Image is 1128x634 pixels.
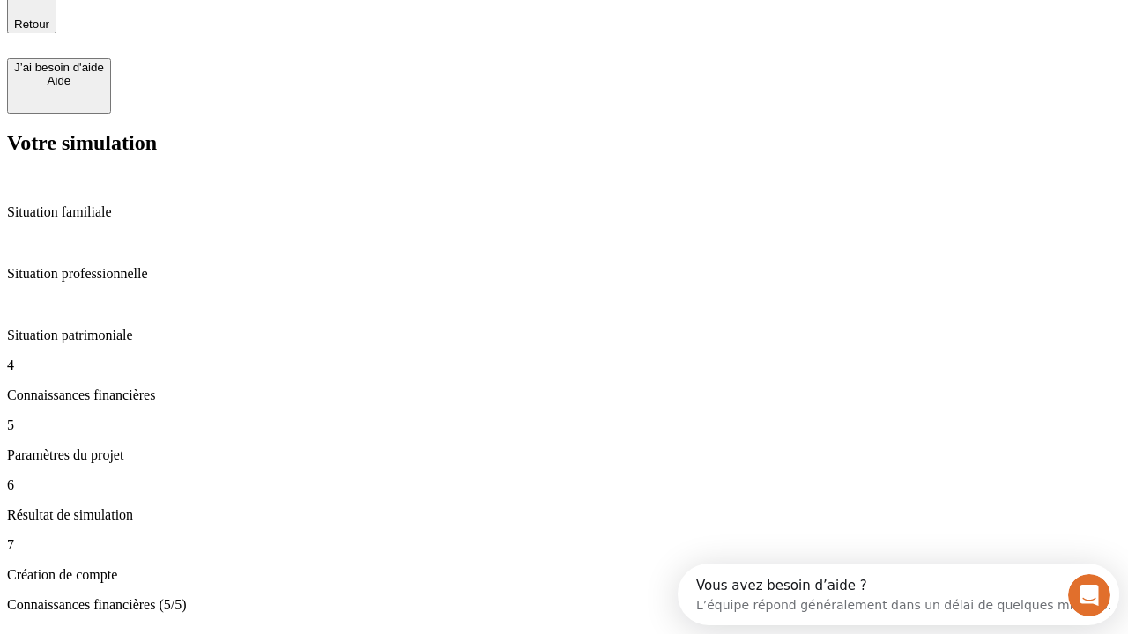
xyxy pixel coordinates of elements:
p: Situation professionnelle [7,266,1121,282]
button: J’ai besoin d'aideAide [7,58,111,114]
div: J’ai besoin d'aide [14,61,104,74]
p: Création de compte [7,567,1121,583]
p: 5 [7,417,1121,433]
p: Situation patrimoniale [7,328,1121,343]
p: Paramètres du projet [7,447,1121,463]
div: L’équipe répond généralement dans un délai de quelques minutes. [19,29,434,48]
p: Résultat de simulation [7,507,1121,523]
p: 7 [7,537,1121,553]
iframe: Intercom live chat [1068,574,1110,616]
div: Aide [14,74,104,87]
p: Situation familiale [7,204,1121,220]
h2: Votre simulation [7,131,1121,155]
p: 6 [7,477,1121,493]
div: Ouvrir le Messenger Intercom [7,7,486,55]
div: Vous avez besoin d’aide ? [19,15,434,29]
p: 4 [7,358,1121,373]
p: Connaissances financières [7,387,1121,403]
span: Retour [14,18,49,31]
iframe: Intercom live chat discovery launcher [678,564,1119,625]
p: Connaissances financières (5/5) [7,597,1121,613]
